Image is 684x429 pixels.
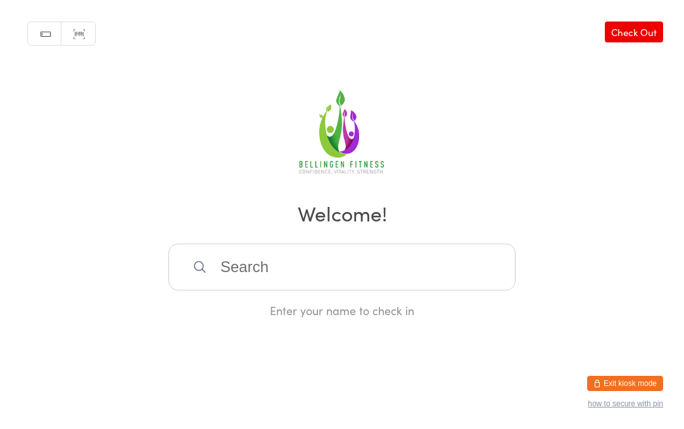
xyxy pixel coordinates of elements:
div: Enter your name to check in [168,302,516,318]
button: how to secure with pin [588,399,663,408]
h2: Welcome! [13,199,671,227]
img: Bellingen Fitness [292,86,392,181]
input: Search [168,244,516,290]
a: Check Out [605,22,663,42]
button: Exit kiosk mode [587,376,663,391]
